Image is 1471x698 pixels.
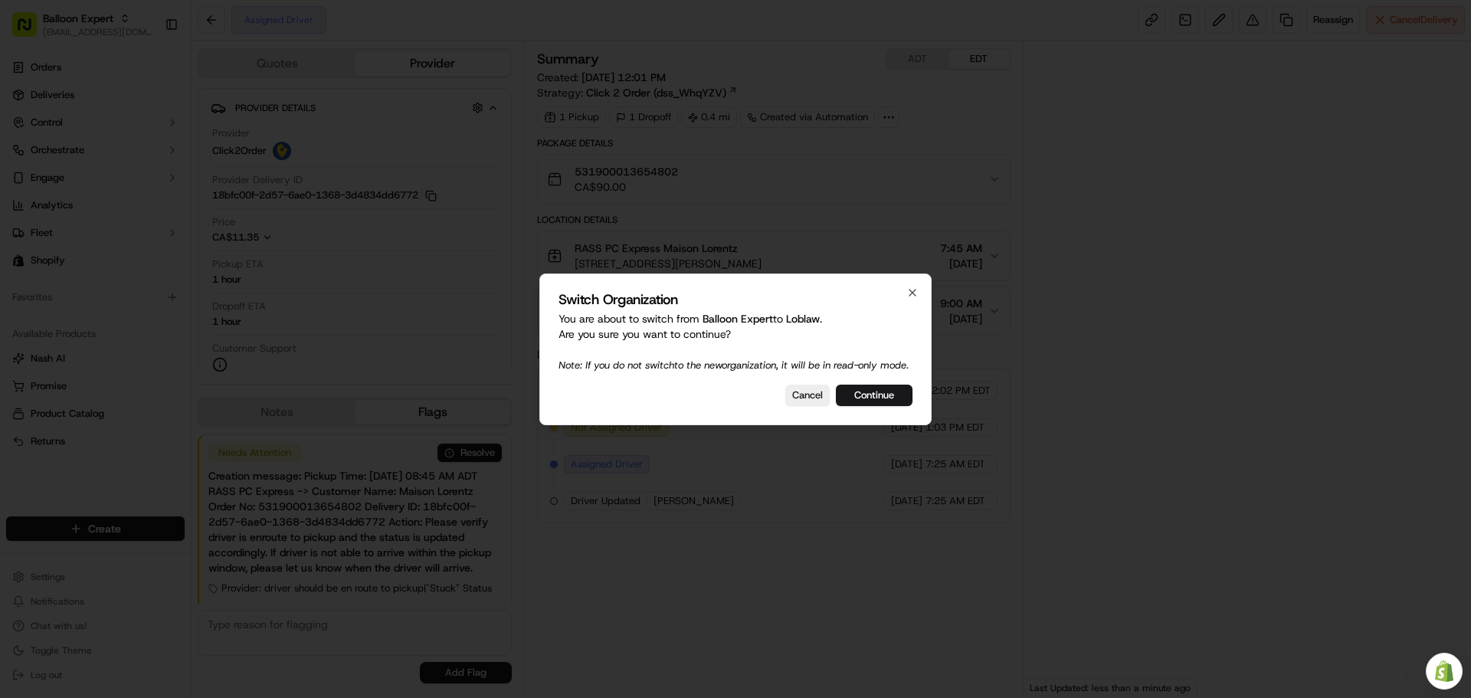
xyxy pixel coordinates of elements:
span: Balloon Expert [703,312,773,326]
button: Cancel [785,385,830,406]
p: You are about to switch from to . Are you sure you want to continue? [559,311,912,372]
span: Note: If you do not switch to the new organization, it will be in read-only mode. [559,359,909,372]
h2: Switch Organization [559,293,912,306]
span: Loblaw [786,312,820,326]
button: Continue [836,385,912,406]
